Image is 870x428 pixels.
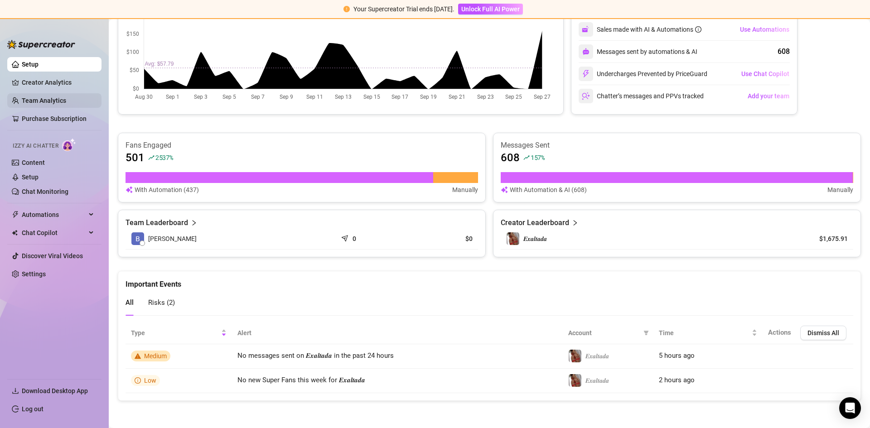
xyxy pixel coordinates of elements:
span: Unlock Full AI Power [461,5,520,13]
button: Dismiss All [800,326,846,340]
th: Type [126,322,232,344]
span: info-circle [135,377,141,384]
img: 𝑬𝒙𝒂𝒍𝒕𝒂𝒅𝒂 [569,374,581,387]
span: rise [523,154,530,161]
a: Discover Viral Videos [22,252,83,260]
a: Unlock Full AI Power [458,5,523,13]
button: Unlock Full AI Power [458,4,523,14]
div: Important Events [126,271,853,290]
span: Time [659,328,750,338]
span: Add your team [748,92,789,100]
img: Chat Copilot [12,230,18,236]
article: Manually [452,185,478,195]
article: Messages Sent [501,140,853,150]
button: Use Automations [739,22,790,37]
img: svg%3e [126,185,133,195]
img: svg%3e [582,25,590,34]
div: Undercharges Prevented by PriceGuard [579,67,707,81]
article: 608 [501,150,520,165]
a: Chat Monitoring [22,188,68,195]
span: rise [148,154,155,161]
span: send [341,233,350,242]
span: Low [144,377,156,384]
span: Medium [144,352,167,360]
span: No new Super Fans this week for 𝑬𝒙𝒂𝒍𝒕𝒂𝒅𝒂 [237,376,365,384]
article: $1,675.91 [807,234,848,243]
a: Setup [22,61,39,68]
span: Risks ( 2 ) [148,298,175,307]
th: Alert [232,322,563,344]
span: Use Chat Copilot [741,70,789,77]
span: warning [135,353,141,359]
img: Billy Makaliste… [131,232,144,245]
div: Sales made with AI & Automations [597,24,701,34]
a: Creator Analytics [22,75,94,90]
article: Fans Engaged [126,140,478,150]
a: Log out [22,405,43,413]
div: Chatter’s messages and PPVs tracked [579,89,704,103]
span: Dismiss All [807,329,839,337]
span: 157 % [531,153,545,162]
span: Use Automations [740,26,789,33]
span: No messages sent on 𝑬𝒙𝒂𝒍𝒕𝒂𝒅𝒂 in the past 24 hours [237,351,394,360]
th: Time [653,322,763,344]
span: 2537 % [155,153,173,162]
img: logo-BBDzfeDw.svg [7,40,75,49]
span: 𝑬𝒙𝒂𝒍𝒕𝒂𝒅𝒂 [585,377,609,384]
span: [PERSON_NAME] [148,234,197,244]
img: AI Chatter [62,138,76,151]
span: Account [568,328,640,338]
a: Team Analytics [22,97,66,104]
span: info-circle [695,26,701,33]
article: With Automation (437) [135,185,199,195]
span: filter [642,326,651,340]
article: Creator Leaderboard [501,217,569,228]
span: 5 hours ago [659,351,695,360]
span: Chat Copilot [22,226,86,240]
div: Open Intercom Messenger [839,397,861,419]
button: Add your team [747,89,790,103]
span: Type [131,328,219,338]
img: svg%3e [582,48,590,55]
a: Setup [22,173,39,181]
a: Purchase Subscription [22,111,94,126]
div: Messages sent by automations & AI [579,44,697,59]
article: Manually [827,185,853,195]
article: 501 [126,150,145,165]
span: Automations [22,207,86,222]
span: 𝑬𝒙𝒂𝒍𝒕𝒂𝒅𝒂 [523,235,547,242]
span: Your Supercreator Trial ends [DATE]. [353,5,454,13]
article: Team Leaderboard [126,217,188,228]
span: 2 hours ago [659,376,695,384]
a: Content [22,159,45,166]
span: right [572,217,578,228]
img: svg%3e [582,70,590,78]
article: 0 [353,234,356,243]
span: right [191,217,197,228]
article: $0 [413,234,473,243]
img: 𝑬𝒙𝒂𝒍𝒕𝒂𝒅𝒂 [569,350,581,362]
span: 𝑬𝒙𝒂𝒍𝒕𝒂𝒅𝒂 [585,352,609,360]
span: filter [643,330,649,336]
span: exclamation-circle [343,6,350,12]
span: All [126,298,134,307]
span: download [12,387,19,394]
a: Settings [22,270,46,278]
span: thunderbolt [12,211,19,218]
article: With Automation & AI (608) [510,185,587,195]
span: Actions [768,328,791,337]
div: 608 [778,46,790,57]
img: svg%3e [582,92,590,100]
button: Use Chat Copilot [741,67,790,81]
span: Izzy AI Chatter [13,142,58,150]
img: 𝑬𝒙𝒂𝒍𝒕𝒂𝒅𝒂 [507,232,519,245]
img: svg%3e [501,185,508,195]
span: Download Desktop App [22,387,88,394]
